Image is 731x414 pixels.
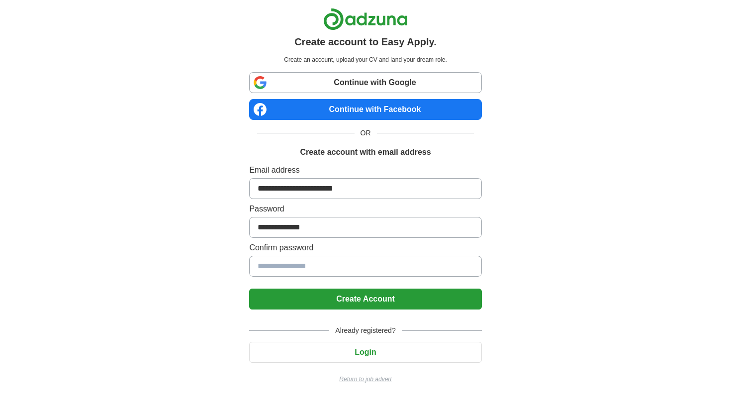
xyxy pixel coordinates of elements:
[249,99,481,120] a: Continue with Facebook
[249,164,481,176] label: Email address
[249,242,481,254] label: Confirm password
[323,8,408,30] img: Adzuna logo
[249,203,481,215] label: Password
[249,289,481,310] button: Create Account
[249,72,481,93] a: Continue with Google
[294,34,437,49] h1: Create account to Easy Apply.
[355,128,377,138] span: OR
[329,325,401,336] span: Already registered?
[249,375,481,384] a: Return to job advert
[249,342,481,363] button: Login
[249,348,481,356] a: Login
[251,55,479,64] p: Create an account, upload your CV and land your dream role.
[300,146,431,158] h1: Create account with email address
